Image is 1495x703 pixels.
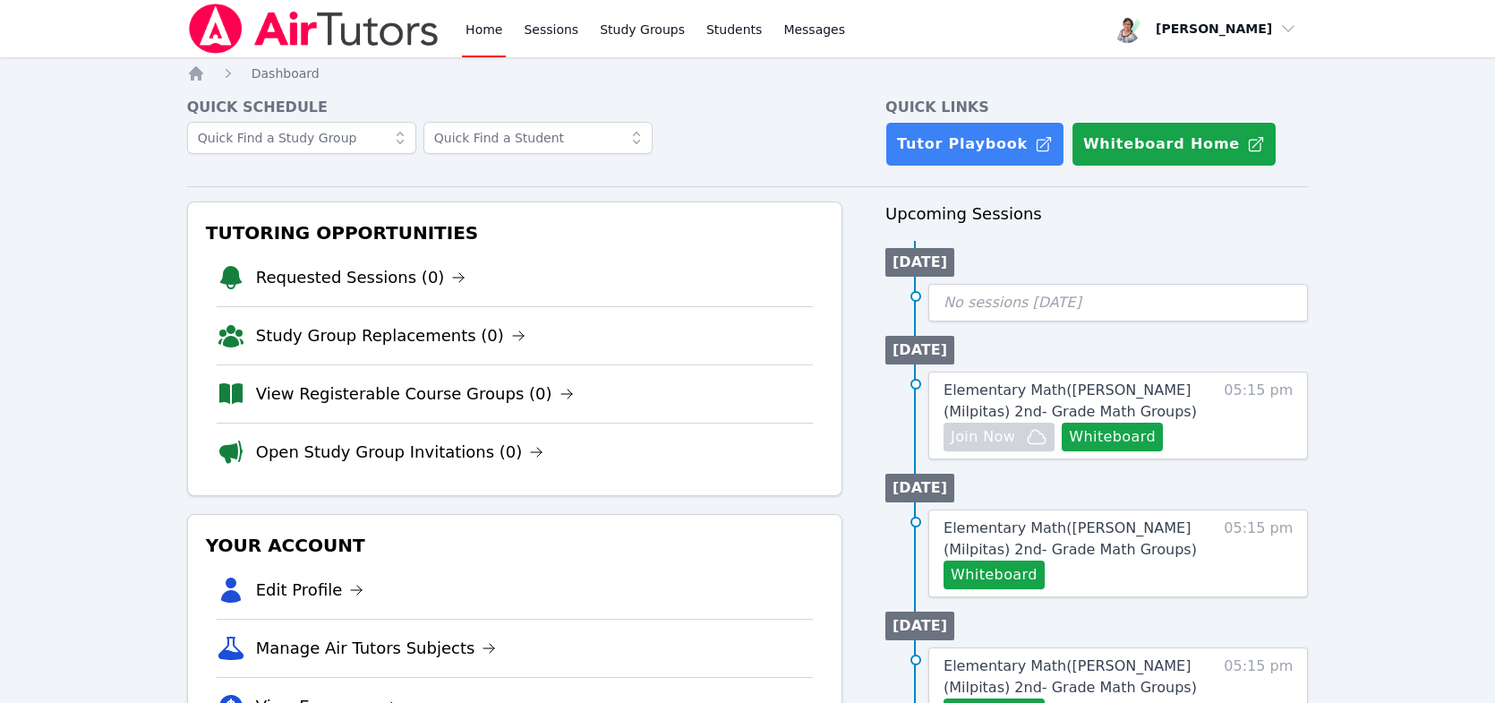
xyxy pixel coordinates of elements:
span: Messages [783,21,845,39]
h3: Your Account [202,529,827,562]
span: 05:15 pm [1224,518,1293,589]
a: Elementary Math([PERSON_NAME] (Milpitas) 2nd- Grade Math Groups) [944,518,1206,561]
input: Quick Find a Study Group [187,122,416,154]
h3: Upcoming Sessions [885,201,1308,227]
li: [DATE] [885,612,954,640]
button: Join Now [944,423,1055,451]
a: Tutor Playbook [885,122,1064,167]
h4: Quick Schedule [187,97,842,118]
span: Elementary Math ( [PERSON_NAME] (Milpitas) 2nd- Grade Math Groups ) [944,382,1197,420]
span: Join Now [951,426,1015,448]
a: Edit Profile [256,578,364,603]
a: Requested Sessions (0) [256,265,466,290]
a: Elementary Math([PERSON_NAME] (Milpitas) 2nd- Grade Math Groups) [944,656,1206,699]
h4: Quick Links [885,97,1308,118]
li: [DATE] [885,336,954,364]
a: Manage Air Tutors Subjects [256,636,497,661]
button: Whiteboard [944,561,1045,589]
input: Quick Find a Student [423,122,653,154]
span: No sessions [DATE] [944,294,1081,311]
a: Dashboard [252,64,320,82]
span: Dashboard [252,66,320,81]
span: Elementary Math ( [PERSON_NAME] (Milpitas) 2nd- Grade Math Groups ) [944,519,1197,558]
span: 05:15 pm [1224,380,1293,451]
button: Whiteboard [1062,423,1163,451]
button: Whiteboard Home [1072,122,1277,167]
li: [DATE] [885,474,954,502]
a: Open Study Group Invitations (0) [256,440,544,465]
a: Study Group Replacements (0) [256,323,525,348]
h3: Tutoring Opportunities [202,217,827,249]
a: View Registerable Course Groups (0) [256,382,574,407]
img: Air Tutors [187,4,440,54]
a: Elementary Math([PERSON_NAME] (Milpitas) 2nd- Grade Math Groups) [944,380,1206,423]
li: [DATE] [885,248,954,277]
span: Elementary Math ( [PERSON_NAME] (Milpitas) 2nd- Grade Math Groups ) [944,657,1197,696]
nav: Breadcrumb [187,64,1309,82]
